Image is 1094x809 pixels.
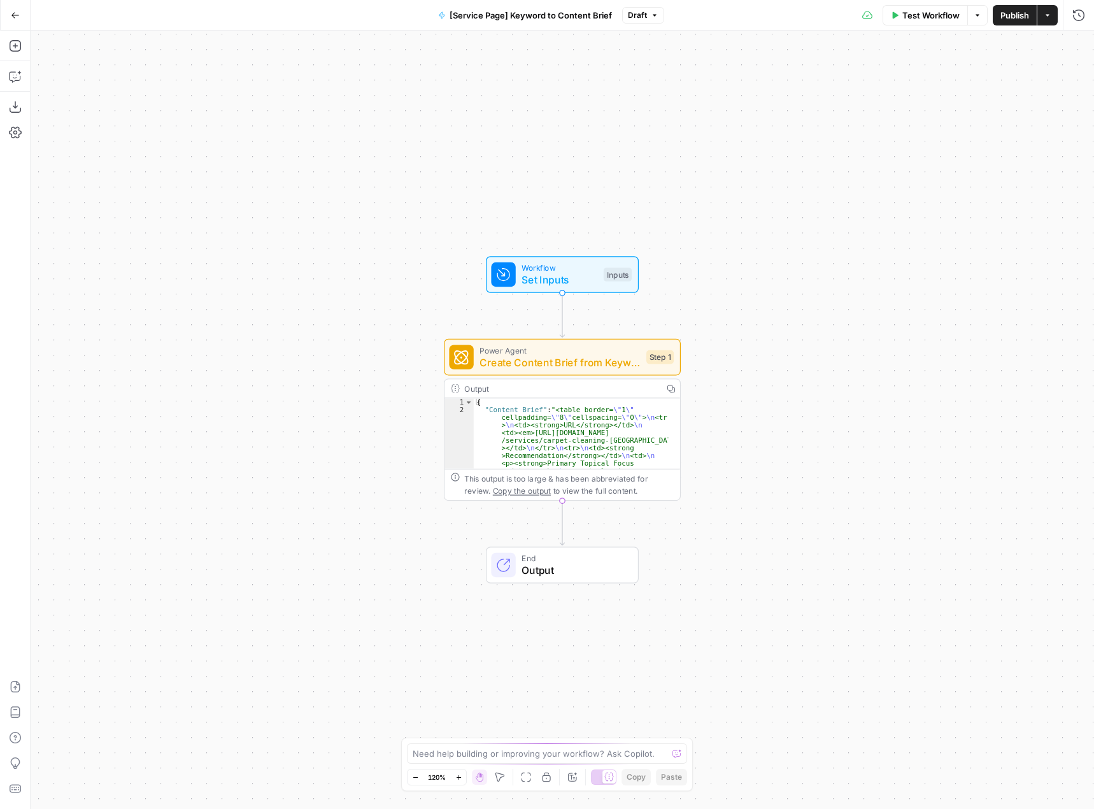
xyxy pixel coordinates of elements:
span: Power Agent [480,344,640,356]
span: Copy [627,771,646,783]
g: Edge from start to step_1 [560,293,564,338]
div: WorkflowSet InputsInputs [444,256,681,293]
span: Output [522,562,625,578]
button: [Service Page] Keyword to Content Brief [430,5,620,25]
div: This output is too large & has been abbreviated for review. to view the full content. [464,473,674,497]
span: Create Content Brief from Keyword - Fork [480,355,640,370]
span: [Service Page] Keyword to Content Brief [450,9,612,22]
span: Publish [1000,9,1029,22]
span: Paste [661,771,682,783]
g: Edge from step_1 to end [560,501,564,545]
span: Toggle code folding, rows 1 through 3 [464,398,472,406]
button: Test Workflow [883,5,967,25]
div: Inputs [604,268,632,282]
button: Copy [622,769,651,785]
span: Test Workflow [902,9,960,22]
button: Publish [993,5,1037,25]
div: 1 [444,398,474,406]
div: Output [464,382,657,394]
span: Set Inputs [522,272,597,287]
span: Workflow [522,262,597,274]
span: 120% [428,772,446,782]
button: Draft [622,7,664,24]
div: Step 1 [646,350,674,364]
div: EndOutput [444,547,681,583]
span: Draft [628,10,647,21]
button: Paste [656,769,687,785]
span: End [522,552,625,564]
div: Power AgentCreate Content Brief from Keyword - ForkStep 1Output{ "Content Brief":"<table border=\... [444,339,681,501]
span: Copy the output [493,486,551,495]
